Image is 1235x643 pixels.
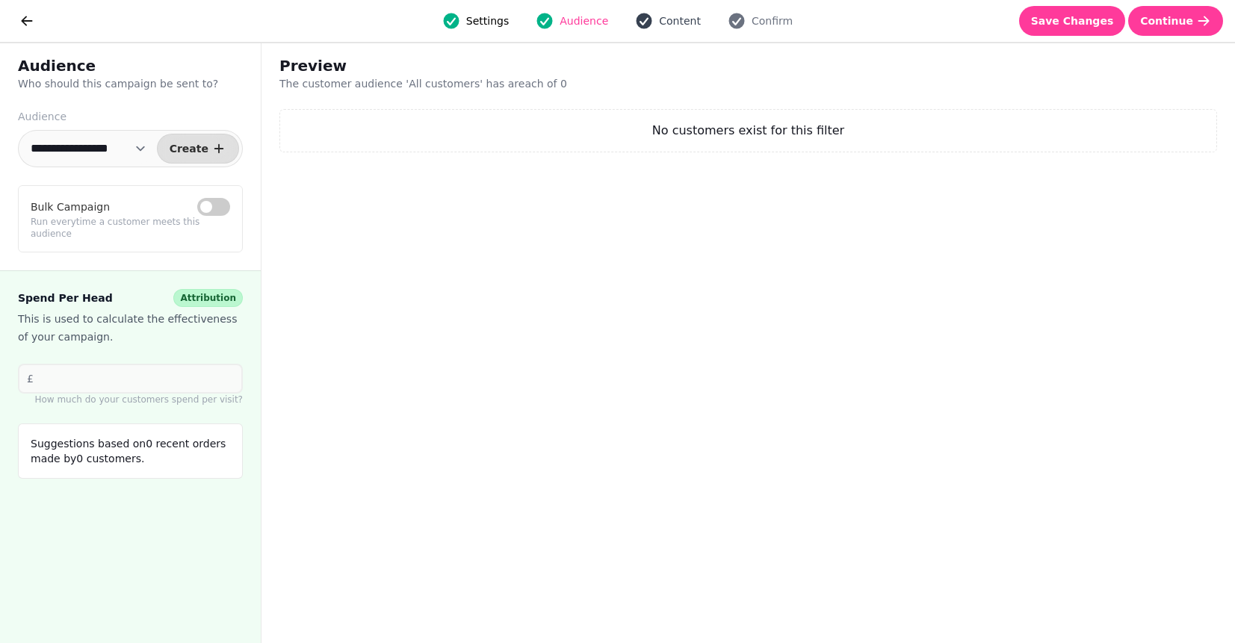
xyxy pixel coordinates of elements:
[18,394,243,406] p: How much do your customers spend per visit?
[173,289,243,307] div: Attribution
[279,55,566,76] h2: Preview
[1128,6,1223,36] button: Continue
[466,13,509,28] span: Settings
[652,122,844,140] p: No customers exist for this filter
[18,109,243,124] label: Audience
[1140,16,1193,26] span: Continue
[170,143,208,154] span: Create
[18,55,243,76] h2: Audience
[31,216,230,240] p: Run everytime a customer meets this audience
[279,76,662,91] p: The customer audience ' All customers ' has a reach of 0
[18,310,243,346] p: This is used to calculate the effectiveness of your campaign.
[31,198,110,216] label: Bulk Campaign
[31,436,230,466] p: Suggestions based on 0 recent orders made by 0 customers.
[157,134,239,164] button: Create
[18,289,113,307] span: Spend Per Head
[1019,6,1126,36] button: Save Changes
[1031,16,1114,26] span: Save Changes
[659,13,701,28] span: Content
[752,13,793,28] span: Confirm
[12,6,42,36] button: go back
[560,13,608,28] span: Audience
[18,76,243,91] p: Who should this campaign be sent to?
